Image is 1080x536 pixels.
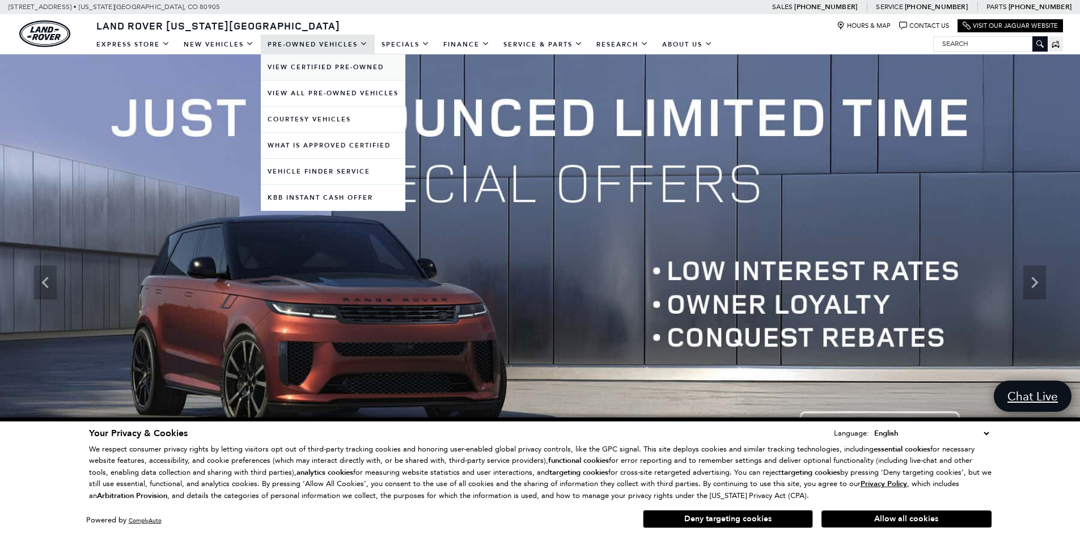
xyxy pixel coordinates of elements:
div: Language: [834,429,869,437]
a: Hours & Map [837,22,891,30]
a: Specials [375,35,437,54]
a: Pre-Owned Vehicles [261,35,375,54]
a: ComplyAuto [129,517,162,524]
a: Courtesy Vehicles [261,107,405,132]
strong: essential cookies [874,444,930,454]
a: View Certified Pre-Owned [261,54,405,80]
input: Search [934,37,1047,50]
a: Vehicle Finder Service [261,159,405,184]
a: What Is Approved Certified [261,133,405,158]
a: land-rover [19,20,70,47]
span: Land Rover [US_STATE][GEOGRAPHIC_DATA] [96,19,340,32]
a: Chat Live [994,381,1071,412]
a: [PHONE_NUMBER] [1009,2,1071,11]
a: [PHONE_NUMBER] [794,2,857,11]
strong: targeting cookies [781,467,840,478]
span: Sales [772,3,793,11]
a: About Us [655,35,719,54]
a: Finance [437,35,497,54]
span: Parts [986,3,1007,11]
strong: Arbitration Provision [97,491,167,501]
p: We respect consumer privacy rights by letting visitors opt out of third-party tracking cookies an... [89,444,992,502]
a: Contact Us [899,22,949,30]
a: KBB Instant Cash Offer [261,185,405,210]
strong: analytics cookies [297,467,353,478]
span: Chat Live [1002,389,1064,404]
a: [STREET_ADDRESS] • [US_STATE][GEOGRAPHIC_DATA], CO 80905 [9,3,220,11]
strong: targeting cookies [549,467,608,478]
a: EXPRESS STORE [90,35,177,54]
span: Service [876,3,903,11]
select: Language Select [871,427,992,440]
strong: functional cookies [548,455,609,466]
nav: Main Navigation [90,35,719,54]
span: Your Privacy & Cookies [89,427,188,440]
div: Powered by [86,517,162,524]
u: Privacy Policy [861,479,907,489]
a: View All Pre-Owned Vehicles [261,81,405,106]
a: Service & Parts [497,35,590,54]
a: Visit Our Jaguar Website [963,22,1058,30]
div: Next [1023,265,1046,299]
a: Research [590,35,655,54]
a: [PHONE_NUMBER] [905,2,968,11]
a: New Vehicles [177,35,261,54]
button: Allow all cookies [821,510,992,527]
div: Previous [34,265,57,299]
a: Land Rover [US_STATE][GEOGRAPHIC_DATA] [90,19,347,32]
button: Deny targeting cookies [643,510,813,528]
img: Land Rover [19,20,70,47]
